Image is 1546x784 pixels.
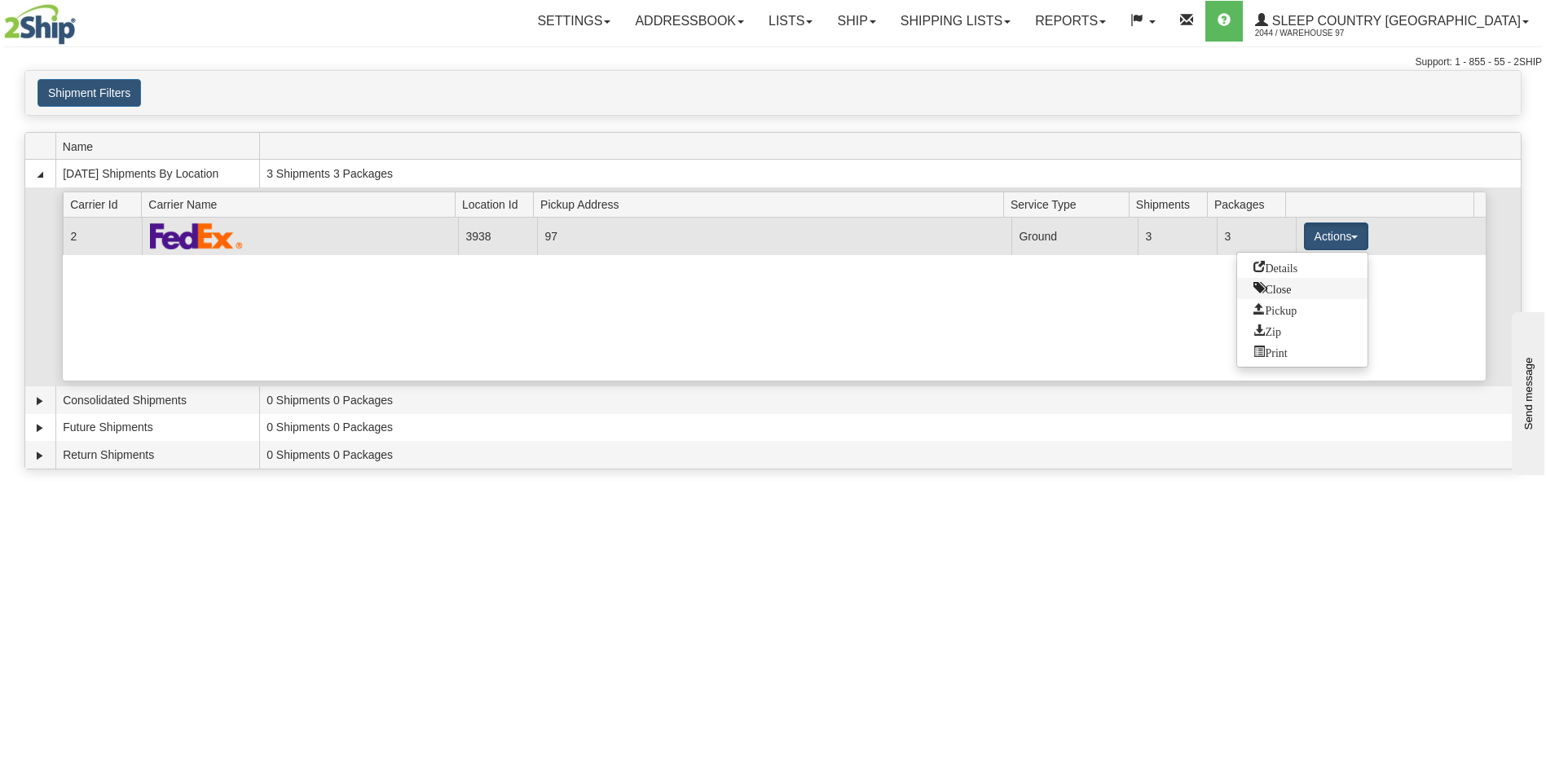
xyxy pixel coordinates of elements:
[537,218,1011,254] td: 97
[1253,303,1297,315] span: Pickup
[1237,299,1368,320] a: Request a carrier pickup
[32,420,48,436] a: Expand
[756,1,825,42] a: Lists
[1253,282,1291,293] span: Close
[1011,218,1138,254] td: Ground
[1243,1,1541,42] a: Sleep Country [GEOGRAPHIC_DATA] 2044 / Warehouse 97
[259,441,1521,469] td: 0 Shipments 0 Packages
[259,386,1521,414] td: 0 Shipments 0 Packages
[462,192,534,217] span: Location Id
[63,218,142,254] td: 2
[1214,192,1286,217] span: Packages
[55,386,259,414] td: Consolidated Shipments
[148,192,455,217] span: Carrier Name
[1138,218,1217,254] td: 3
[1253,324,1280,336] span: Zip
[1237,320,1368,341] a: Zip and Download All Shipping Documents
[1268,14,1521,28] span: Sleep Country [GEOGRAPHIC_DATA]
[1237,257,1368,278] a: Go to Details view
[12,14,151,26] div: Send message
[623,1,756,42] a: Addressbook
[32,166,48,183] a: Collapse
[150,222,244,249] img: FedEx Express®
[63,134,259,159] span: Name
[1509,309,1544,475] iframe: chat widget
[825,1,888,42] a: Ship
[1136,192,1208,217] span: Shipments
[70,192,142,217] span: Carrier Id
[1237,278,1368,299] a: Close this group
[55,160,259,187] td: [DATE] Shipments By Location
[525,1,623,42] a: Settings
[1253,346,1287,357] span: Print
[458,218,537,254] td: 3938
[888,1,1023,42] a: Shipping lists
[4,4,76,45] img: logo2044.jpg
[1011,192,1129,217] span: Service Type
[1304,222,1369,250] button: Actions
[32,447,48,464] a: Expand
[1217,218,1296,254] td: 3
[55,414,259,442] td: Future Shipments
[540,192,1003,217] span: Pickup Address
[1255,25,1377,42] span: 2044 / Warehouse 97
[55,441,259,469] td: Return Shipments
[37,79,141,107] button: Shipment Filters
[259,414,1521,442] td: 0 Shipments 0 Packages
[1253,261,1297,272] span: Details
[259,160,1521,187] td: 3 Shipments 3 Packages
[1237,341,1368,363] a: Print or Download All Shipping Documents in one file
[32,393,48,409] a: Expand
[1023,1,1118,42] a: Reports
[4,55,1542,69] div: Support: 1 - 855 - 55 - 2SHIP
